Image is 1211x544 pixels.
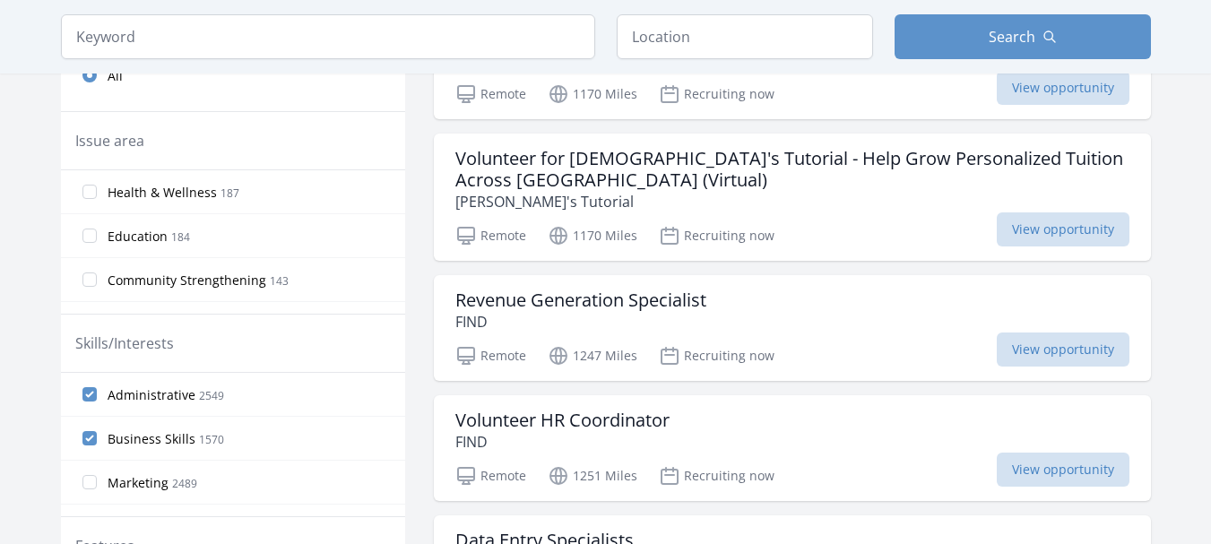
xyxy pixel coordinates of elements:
[75,332,174,354] legend: Skills/Interests
[548,83,637,105] p: 1170 Miles
[659,83,774,105] p: Recruiting now
[997,71,1129,105] span: View opportunity
[895,14,1151,59] button: Search
[108,184,217,202] span: Health & Wellness
[75,130,144,151] legend: Issue area
[82,229,97,243] input: Education 184
[82,387,97,402] input: Administrative 2549
[270,273,289,289] span: 143
[82,185,97,199] input: Health & Wellness 187
[434,395,1151,501] a: Volunteer HR Coordinator FIND Remote 1251 Miles Recruiting now View opportunity
[61,14,595,59] input: Keyword
[455,83,526,105] p: Remote
[434,275,1151,381] a: Revenue Generation Specialist FIND Remote 1247 Miles Recruiting now View opportunity
[221,186,239,201] span: 187
[617,14,873,59] input: Location
[548,225,637,246] p: 1170 Miles
[82,272,97,287] input: Community Strengthening 143
[82,431,97,445] input: Business Skills 1570
[455,191,1129,212] p: [PERSON_NAME]'s Tutorial
[108,272,266,289] span: Community Strengthening
[548,345,637,367] p: 1247 Miles
[455,148,1129,191] h3: Volunteer for [DEMOGRAPHIC_DATA]'s Tutorial - Help Grow Personalized Tuition Across [GEOGRAPHIC_D...
[108,474,169,492] span: Marketing
[455,431,670,453] p: FIND
[997,332,1129,367] span: View opportunity
[199,432,224,447] span: 1570
[108,386,195,404] span: Administrative
[82,475,97,489] input: Marketing 2489
[108,430,195,448] span: Business Skills
[659,345,774,367] p: Recruiting now
[61,57,405,93] a: All
[455,225,526,246] p: Remote
[455,311,706,332] p: FIND
[997,212,1129,246] span: View opportunity
[989,26,1035,47] span: Search
[659,225,774,246] p: Recruiting now
[171,229,190,245] span: 184
[108,67,123,85] span: All
[172,476,197,491] span: 2489
[659,465,774,487] p: Recruiting now
[455,465,526,487] p: Remote
[455,345,526,367] p: Remote
[434,134,1151,261] a: Volunteer for [DEMOGRAPHIC_DATA]'s Tutorial - Help Grow Personalized Tuition Across [GEOGRAPHIC_D...
[997,453,1129,487] span: View opportunity
[108,228,168,246] span: Education
[455,289,706,311] h3: Revenue Generation Specialist
[548,465,637,487] p: 1251 Miles
[199,388,224,403] span: 2549
[455,410,670,431] h3: Volunteer HR Coordinator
